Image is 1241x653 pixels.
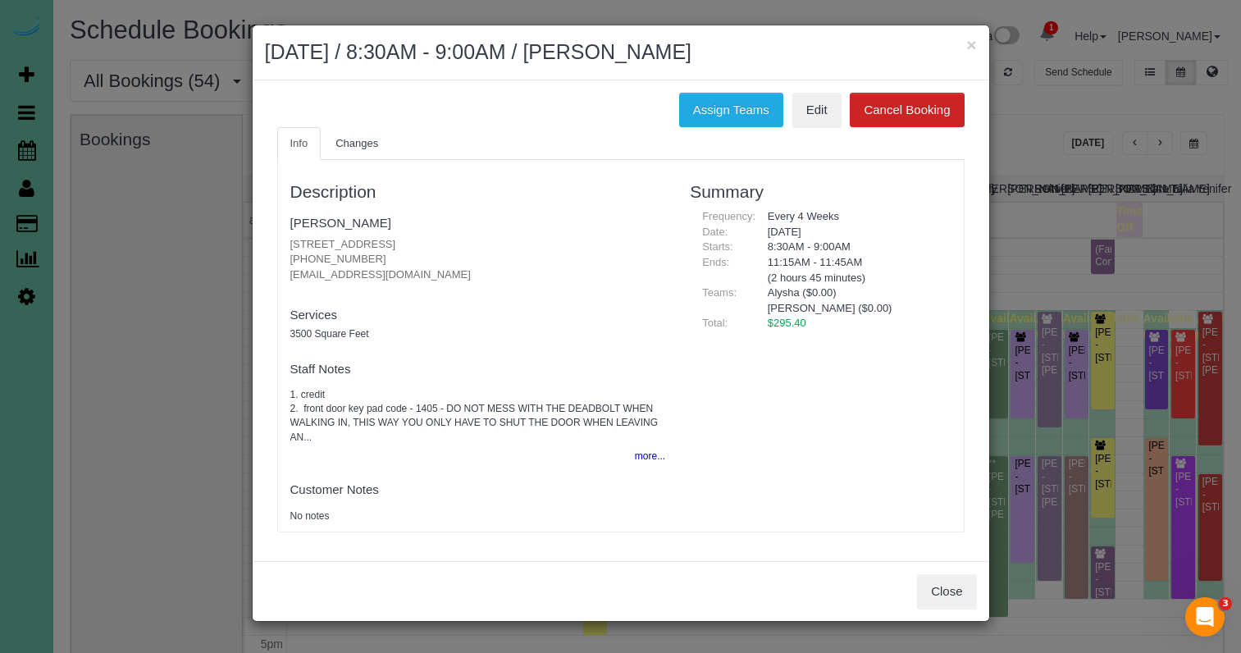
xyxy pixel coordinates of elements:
[702,286,737,299] span: Teams:
[768,301,939,317] li: [PERSON_NAME] ($0.00)
[702,240,733,253] span: Starts:
[850,93,964,127] button: Cancel Booking
[690,182,951,201] h3: Summary
[792,93,842,127] a: Edit
[768,285,939,301] li: Alysha ($0.00)
[702,256,729,268] span: Ends:
[966,36,976,53] button: ×
[702,317,728,329] span: Total:
[290,137,308,149] span: Info
[625,445,665,468] button: more...
[1219,597,1232,610] span: 3
[755,255,951,285] div: 11:15AM - 11:45AM (2 hours 45 minutes)
[755,240,951,255] div: 8:30AM - 9:00AM
[290,483,666,497] h4: Customer Notes
[335,137,378,149] span: Changes
[290,216,391,230] a: [PERSON_NAME]
[755,209,951,225] div: Every 4 Weeks
[290,509,666,523] pre: No notes
[679,93,783,127] button: Assign Teams
[768,317,806,329] span: $295.40
[277,127,322,161] a: Info
[265,38,977,67] h2: [DATE] / 8:30AM - 9:00AM / [PERSON_NAME]
[322,127,391,161] a: Changes
[290,388,666,445] pre: 1. credit 2. front door key pad code - 1405 - DO NOT MESS WITH THE DEADBOLT WHEN WALKING IN, THIS...
[290,182,666,201] h3: Description
[290,308,666,322] h4: Services
[702,226,728,238] span: Date:
[290,329,666,340] h5: 3500 Square Feet
[702,210,755,222] span: Frequency:
[290,237,666,283] p: [STREET_ADDRESS] [PHONE_NUMBER] [EMAIL_ADDRESS][DOMAIN_NAME]
[755,225,951,240] div: [DATE]
[1185,597,1225,637] iframe: Intercom live chat
[917,574,976,609] button: Close
[290,363,666,377] h4: Staff Notes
